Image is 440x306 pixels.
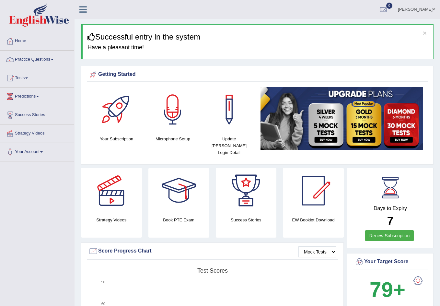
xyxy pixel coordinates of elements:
[283,217,344,223] h4: EW Booklet Download
[81,217,142,223] h4: Strategy Videos
[0,32,74,48] a: Home
[101,302,105,306] text: 60
[365,230,414,241] a: Renew Subscription
[423,29,427,36] button: ×
[101,280,105,284] text: 90
[0,88,74,104] a: Predictions
[354,206,426,211] h4: Days to Expiry
[216,217,277,223] h4: Success Stories
[0,51,74,67] a: Practice Questions
[148,135,198,142] h4: Microphone Setup
[197,267,228,274] tspan: Test scores
[370,278,405,301] b: 79+
[387,214,393,227] b: 7
[88,70,426,79] div: Getting Started
[0,124,74,141] a: Strategy Videos
[92,135,142,142] h4: Your Subscription
[261,87,423,150] img: small5.jpg
[88,246,336,256] div: Score Progress Chart
[0,106,74,122] a: Success Stories
[87,44,428,51] h4: Have a pleasant time!
[354,257,426,267] div: Your Target Score
[0,143,74,159] a: Your Account
[0,69,74,85] a: Tests
[204,135,254,156] h4: Update [PERSON_NAME] Login Detail
[386,3,393,9] span: 0
[148,217,209,223] h4: Book PTE Exam
[87,33,428,41] h3: Successful entry in the system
